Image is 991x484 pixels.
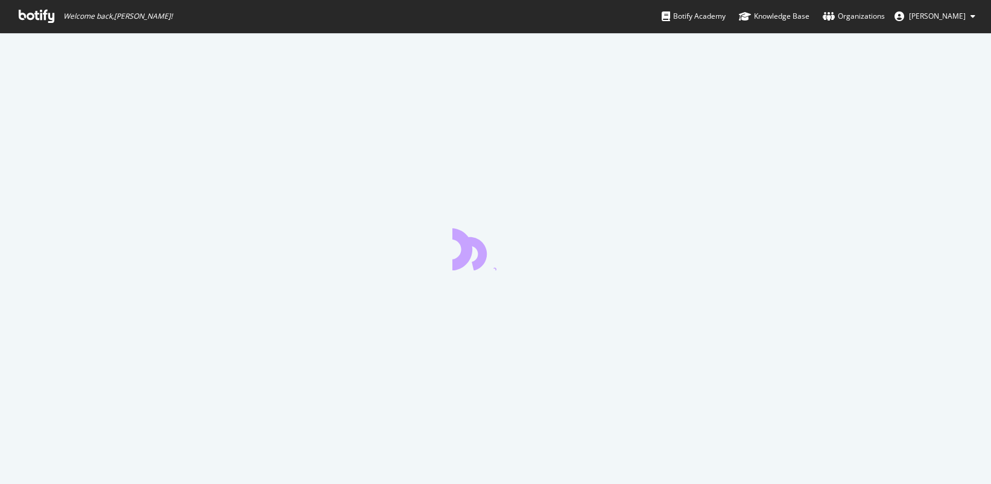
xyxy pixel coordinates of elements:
[452,227,539,270] div: animation
[662,10,726,22] div: Botify Academy
[909,11,966,21] span: Anthony Lunay
[739,10,809,22] div: Knowledge Base
[823,10,885,22] div: Organizations
[63,11,173,21] span: Welcome back, [PERSON_NAME] !
[885,7,985,26] button: [PERSON_NAME]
